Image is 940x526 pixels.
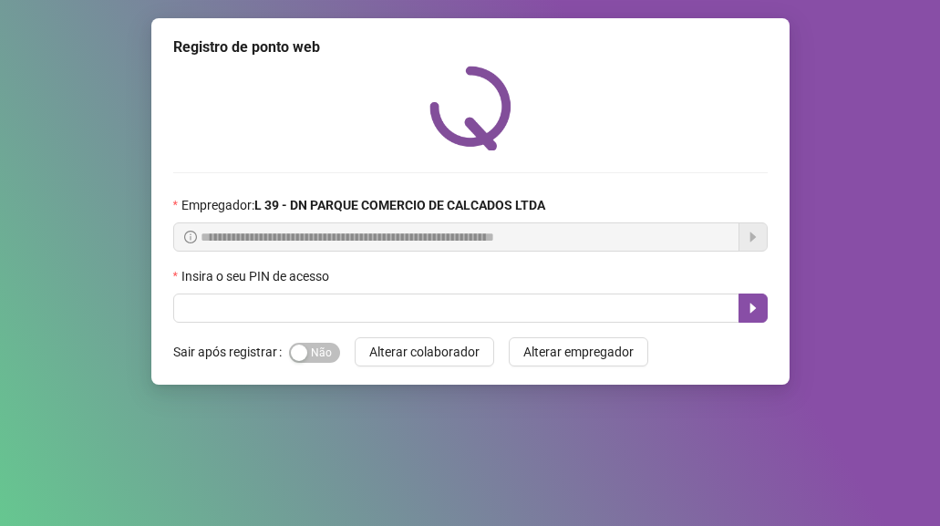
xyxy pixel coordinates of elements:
label: Insira o seu PIN de acesso [173,266,341,286]
span: Alterar colaborador [369,342,480,362]
div: Registro de ponto web [173,36,768,58]
img: QRPoint [429,66,511,150]
span: info-circle [184,231,197,243]
label: Sair após registrar [173,337,289,366]
strong: L 39 - DN PARQUE COMERCIO DE CALCADOS LTDA [254,198,545,212]
span: Alterar empregador [523,342,634,362]
span: caret-right [746,301,760,315]
button: Alterar colaborador [355,337,494,366]
span: Empregador : [181,195,545,215]
button: Alterar empregador [509,337,648,366]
